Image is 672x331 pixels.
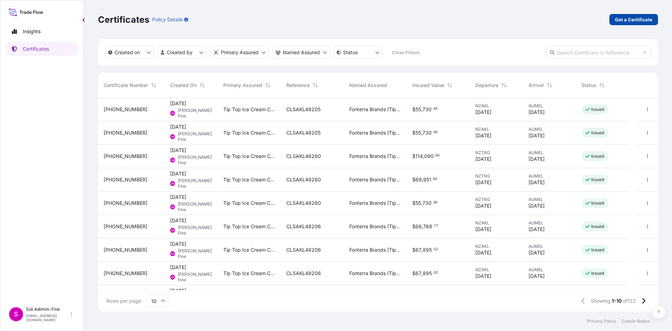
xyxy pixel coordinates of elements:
span: Named Assured [349,82,387,89]
span: [DATE] [528,249,545,256]
span: NZAKL [475,220,517,226]
span: [PHONE_NUMBER] [104,270,147,277]
span: [PHONE_NUMBER] [104,223,147,230]
span: 114 [415,154,423,159]
span: Reference [286,82,310,89]
span: . [432,272,433,274]
p: Suli Adimim-Fine [26,307,69,312]
span: CLSAKL48260 [286,200,321,207]
button: Sort [264,81,272,89]
span: Fonterra Brands (Tip Top) Limited [349,270,401,277]
span: SA [171,157,175,164]
button: cargoOwner Filter options [272,46,330,59]
span: 69 [415,177,422,182]
span: [DATE] [170,170,186,177]
span: CLSAKL48205 [286,106,321,113]
span: Fonterra Brands (Tip Top) Limited [349,129,401,136]
span: [DATE] [528,179,545,186]
span: Created On [170,82,197,89]
span: of 122 [623,297,636,304]
p: Issued [591,224,604,229]
span: 090 [424,154,434,159]
span: Tip Top Ice Cream Company Limited [223,129,275,136]
p: Status [343,49,358,56]
span: Status [581,82,596,89]
span: [PERSON_NAME]-Fine [178,178,214,189]
span: Fonterra Brands (Tip Top) Limited [349,153,401,160]
span: [PERSON_NAME]-Fine [178,272,214,283]
span: [DATE] [170,240,186,247]
span: Tip Top Ice Cream Company Limited [223,153,275,160]
span: CLSAKL48260 [286,176,321,183]
span: , [421,130,422,135]
p: Policy Details [152,16,183,23]
button: Sort [500,81,508,89]
span: [DATE] [475,156,491,163]
span: . [432,201,433,204]
span: S [14,311,18,318]
span: AUMEL [528,244,570,249]
span: $ [412,224,415,229]
span: . [434,154,435,157]
span: [DATE] [170,194,186,201]
p: Issued [591,130,604,136]
span: $ [412,154,415,159]
p: Certificates [98,14,149,25]
span: [DATE] [170,123,186,130]
p: Issued [591,200,604,206]
span: $ [412,107,415,112]
span: SA [171,227,175,234]
span: , [422,177,423,182]
span: 55 [415,107,421,112]
span: Tip Top Ice Cream Company Limited [223,106,275,113]
span: 40 [433,201,437,204]
span: CLSAKL48206 [286,223,321,230]
span: [PERSON_NAME]-Fine [178,131,214,142]
span: . [432,178,433,180]
span: NZTRG [475,150,517,156]
span: [DATE] [528,109,545,116]
span: 895 [423,247,432,252]
span: $ [412,247,415,252]
span: , [421,247,423,252]
span: NZAKL [475,103,517,109]
p: Issued [591,153,604,159]
span: [PHONE_NUMBER] [104,153,147,160]
button: Sort [598,81,606,89]
span: [DATE] [170,100,186,107]
span: Arrival [528,82,544,89]
a: Cookie Notice [622,318,650,324]
span: . [433,225,434,227]
span: [DATE] [475,202,491,209]
span: Showing [591,297,610,304]
span: [PERSON_NAME]-Fine [178,154,214,166]
a: Certificates [6,42,78,56]
span: 67 [415,247,421,252]
a: Privacy Policy [587,318,616,324]
span: [PHONE_NUMBER] [104,129,147,136]
span: $ [412,201,415,206]
p: Issued [591,177,604,182]
p: Created on [114,49,140,56]
span: 40 [433,108,437,110]
span: [DATE] [475,249,491,256]
span: NZTRG [475,173,517,179]
span: Primary Assured [223,82,262,89]
span: NZAKL [475,127,517,132]
span: [PHONE_NUMBER] [104,200,147,207]
p: Issued [591,247,604,253]
a: Insights [6,24,78,38]
span: [DATE] [170,287,186,294]
p: Clear Filters [392,49,420,56]
span: 55 [415,130,421,135]
span: . [432,108,433,110]
span: [DATE] [475,179,491,186]
p: Primary Assured [221,49,259,56]
span: [PERSON_NAME]-Fine [178,201,214,213]
span: SA [171,274,175,281]
span: [DATE] [475,109,491,116]
span: 730 [422,201,432,206]
p: Certificates [23,45,49,52]
span: AUMEL [528,150,570,156]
